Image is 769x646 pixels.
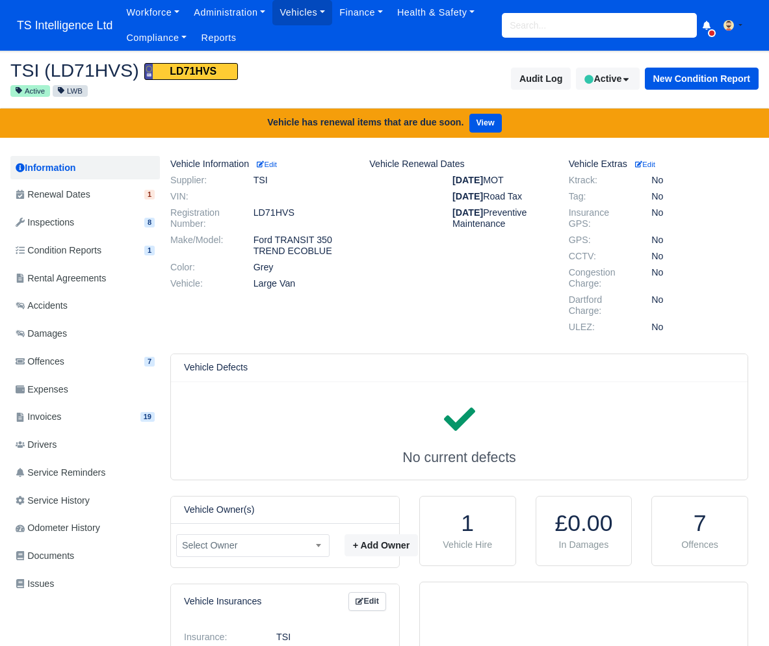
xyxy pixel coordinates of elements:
[16,271,106,286] span: Rental Agreements
[184,504,254,515] h6: Vehicle Owner(s)
[16,215,74,230] span: Inspections
[433,510,502,537] h1: 1
[10,432,160,458] a: Drivers
[16,354,64,369] span: Offences
[10,156,160,180] a: Information
[184,596,261,607] h6: Vehicle Insurances
[10,210,160,235] a: Inspections 8
[10,12,119,38] span: TS Intelligence Ltd
[184,396,735,467] div: No current defects
[170,159,350,170] h6: Vehicle Information
[559,235,642,246] dt: GPS:
[559,251,642,262] dt: CCTV:
[10,404,160,430] a: Invoices 19
[53,85,88,97] small: LWB
[244,278,360,289] dd: Large Van
[267,632,396,643] dd: TSI
[348,592,386,611] a: Edit
[257,161,277,168] small: Edit
[16,549,74,563] span: Documents
[161,207,244,229] dt: Registration Number:
[144,63,238,80] span: LD71HVS
[144,357,155,367] span: 7
[161,191,244,202] dt: VIN:
[10,13,119,38] a: TS Intelligence Ltd
[176,534,330,557] span: Select Owner
[254,159,277,169] a: Edit
[559,294,642,317] dt: Dartford Charge:
[16,409,61,424] span: Invoices
[16,521,100,536] span: Odometer History
[10,571,160,597] a: Issues
[642,251,758,262] dd: No
[10,460,160,485] a: Service Reminders
[161,175,244,186] dt: Supplier:
[244,175,360,186] dd: TSI
[16,437,57,452] span: Drivers
[119,25,194,51] a: Compliance
[184,450,735,467] h4: No current defects
[559,322,642,333] dt: ULEZ:
[443,191,559,202] dd: Road Tax
[16,382,68,397] span: Expenses
[645,68,759,90] button: New Condition Report
[642,191,758,202] dd: No
[642,322,758,333] dd: No
[559,539,609,550] span: In Damages
[244,262,360,273] dd: Grey
[10,515,160,541] a: Odometer History
[642,235,758,246] dd: No
[10,488,160,513] a: Service History
[184,362,248,373] h6: Vehicle Defects
[10,60,375,80] h2: TSI (LD71HVS)
[569,159,748,170] h6: Vehicle Extras
[16,465,105,480] span: Service Reminders
[194,25,243,51] a: Reports
[16,243,101,258] span: Condition Reports
[642,267,758,289] dd: No
[665,510,735,537] h1: 7
[443,207,559,229] dd: Preventive Maintenance
[161,235,244,257] dt: Make/Model:
[642,175,758,186] dd: No
[502,13,697,38] input: Search...
[244,235,360,257] dd: Ford TRANSIT 350 TREND ECOBLUE
[559,191,642,202] dt: Tag:
[681,539,718,550] span: Offences
[10,182,160,207] a: Renewal Dates 1
[10,293,160,318] a: Accidents
[632,159,655,169] a: Edit
[10,266,160,291] a: Rental Agreements
[642,207,758,229] dd: No
[10,543,160,569] a: Documents
[559,175,642,186] dt: Ktrack:
[161,262,244,273] dt: Color:
[144,218,155,227] span: 8
[10,349,160,374] a: Offences 7
[369,159,549,170] h6: Vehicle Renewal Dates
[10,321,160,346] a: Damages
[642,294,758,317] dd: No
[452,207,483,218] strong: [DATE]
[469,114,502,133] a: View
[635,161,655,168] small: Edit
[177,537,329,554] span: Select Owner
[452,191,483,201] strong: [DATE]
[144,190,155,200] span: 1
[16,326,67,341] span: Damages
[10,85,50,97] small: Active
[244,207,360,229] dd: LD71HVS
[144,246,155,255] span: 1
[10,377,160,402] a: Expenses
[161,278,244,289] dt: Vehicle:
[443,539,492,550] span: Vehicle Hire
[559,267,642,289] dt: Congestion Charge:
[511,68,571,90] button: Audit Log
[174,632,267,643] dt: Insurance:
[576,68,639,90] button: Active
[452,175,483,185] strong: [DATE]
[549,510,619,537] h1: £0.00
[16,576,54,591] span: Issues
[16,298,68,313] span: Accidents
